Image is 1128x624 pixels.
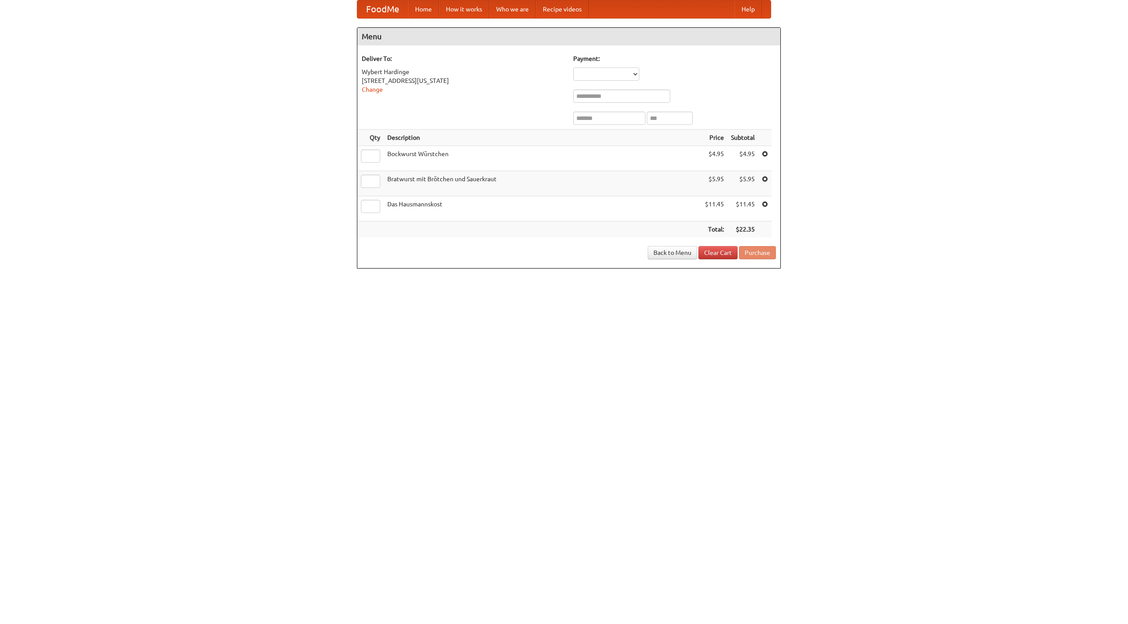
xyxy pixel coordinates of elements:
[727,130,758,146] th: Subtotal
[648,246,697,259] a: Back to Menu
[573,54,776,63] h5: Payment:
[362,54,564,63] h5: Deliver To:
[727,196,758,221] td: $11.45
[727,221,758,238] th: $22.35
[384,196,701,221] td: Das Hausmannskost
[701,221,727,238] th: Total:
[739,246,776,259] button: Purchase
[362,76,564,85] div: [STREET_ADDRESS][US_STATE]
[701,196,727,221] td: $11.45
[408,0,439,18] a: Home
[701,171,727,196] td: $5.95
[727,146,758,171] td: $4.95
[439,0,489,18] a: How it works
[735,0,762,18] a: Help
[384,130,701,146] th: Description
[536,0,589,18] a: Recipe videos
[701,130,727,146] th: Price
[357,130,384,146] th: Qty
[698,246,738,259] a: Clear Cart
[489,0,536,18] a: Who we are
[384,171,701,196] td: Bratwurst mit Brötchen und Sauerkraut
[362,86,383,93] a: Change
[384,146,701,171] td: Bockwurst Würstchen
[362,67,564,76] div: Wybert Hardinge
[701,146,727,171] td: $4.95
[727,171,758,196] td: $5.95
[357,0,408,18] a: FoodMe
[357,28,780,45] h4: Menu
